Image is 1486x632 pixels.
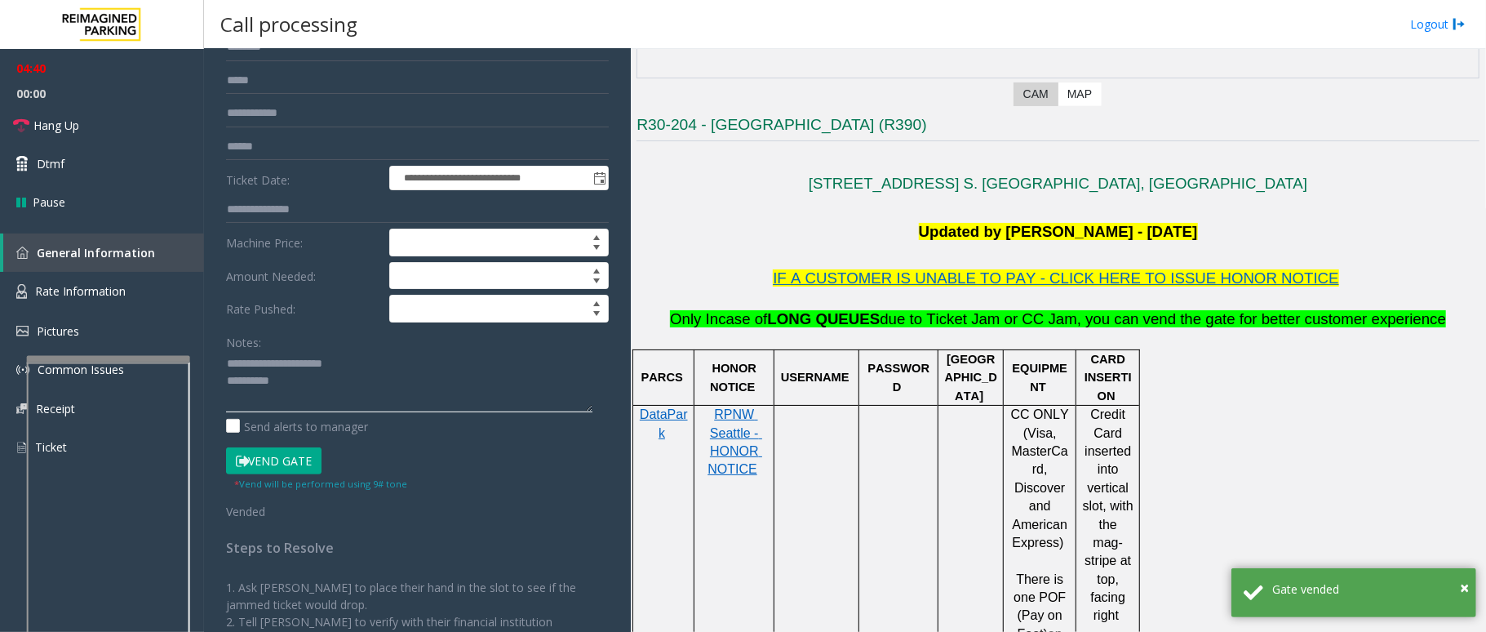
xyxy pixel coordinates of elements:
[585,309,608,322] span: Decrease value
[1460,576,1469,600] button: Close
[212,4,366,44] h3: Call processing
[641,371,683,384] span: PARCS
[226,541,609,556] h4: Steps to Resolve
[1012,426,1071,550] span: Visa, MasterCard, Discover and American Express)
[222,166,385,190] label: Ticket Date:
[16,326,29,336] img: 'icon'
[1013,362,1068,393] span: EQUIPMENT
[867,362,929,393] span: PASSWORD
[781,371,849,384] span: USERNAME
[37,155,64,172] span: Dtmf
[640,407,688,439] span: DataPark
[1410,16,1466,33] a: Logout
[585,263,608,276] span: Increase value
[919,223,1198,240] b: Updated by [PERSON_NAME] - [DATE]
[585,229,608,243] span: Increase value
[222,229,385,256] label: Machine Price:
[222,262,385,290] label: Amount Needed:
[708,408,762,476] a: RPNW Seattle - HONOR NOTICE
[234,478,407,490] small: Vend will be performed using 9# tone
[1453,16,1466,33] img: logout
[585,243,608,256] span: Decrease value
[590,167,608,189] span: Toggle popup
[1272,581,1464,598] div: Gate vended
[37,323,79,339] span: Pictures
[16,247,29,259] img: 'icon'
[16,284,27,299] img: 'icon'
[226,504,265,519] span: Vended
[640,408,688,439] a: DataPark
[35,283,126,299] span: Rate Information
[226,418,368,435] label: Send alerts to manager
[222,295,385,323] label: Rate Pushed:
[710,362,760,393] span: HONOR NOTICE
[226,447,322,475] button: Vend Gate
[773,269,1339,287] span: IF A CUSTOMER IS UNABLE TO PAY - CLICK HERE TO ISSUE HONOR NOTICE
[16,363,29,376] img: 'icon'
[1085,353,1132,403] span: CARD INSERTION
[585,296,608,309] span: Increase value
[767,310,880,327] b: LONG QUEUES
[773,273,1339,286] a: IF A CUSTOMER IS UNABLE TO PAY - CLICK HERE TO ISSUE HONOR NOTICE
[37,245,155,260] span: General Information
[809,175,1307,192] a: [STREET_ADDRESS] S. [GEOGRAPHIC_DATA], [GEOGRAPHIC_DATA]
[16,403,28,414] img: 'icon'
[226,328,261,351] label: Notes:
[33,194,65,211] span: Pause
[1058,82,1102,106] label: Map
[637,114,1479,141] h3: R30-204 - [GEOGRAPHIC_DATA] (R390)
[3,234,204,272] a: General Information
[1460,576,1469,599] span: ×
[585,276,608,289] span: Decrease value
[670,310,1446,327] span: Only Incase of due to Ticket Jam or CC Jam, you can vend the gate for better customer experience
[1014,82,1058,106] label: CAM
[945,353,997,403] span: [GEOGRAPHIC_DATA]
[33,117,79,134] span: Hang Up
[16,440,27,455] img: 'icon'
